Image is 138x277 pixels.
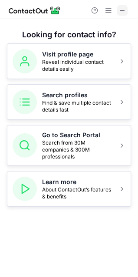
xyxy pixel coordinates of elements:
[42,131,113,139] h5: Go to Search Portal
[7,84,131,120] button: Search profilesFind & save multiple contact details fast
[42,99,113,113] span: Find & save multiple contact details fast
[42,186,113,200] span: About ContactOut’s features & benefits
[13,177,37,201] img: Learn more
[42,139,113,160] span: Search from 30M companies & 300M professionals
[13,49,37,73] img: Visit profile page
[7,43,131,79] button: Visit profile pageReveal individual contact details easily
[7,171,131,207] button: Learn moreAbout ContactOut’s features & benefits
[42,178,113,186] h5: Learn more
[42,50,113,59] h5: Visit profile page
[13,90,37,114] img: Search profiles
[9,5,61,16] img: ContactOut v5.3.10
[7,125,131,166] button: Go to Search PortalSearch from 30M companies & 300M professionals
[42,59,113,73] span: Reveal individual contact details easily
[42,91,113,99] h5: Search profiles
